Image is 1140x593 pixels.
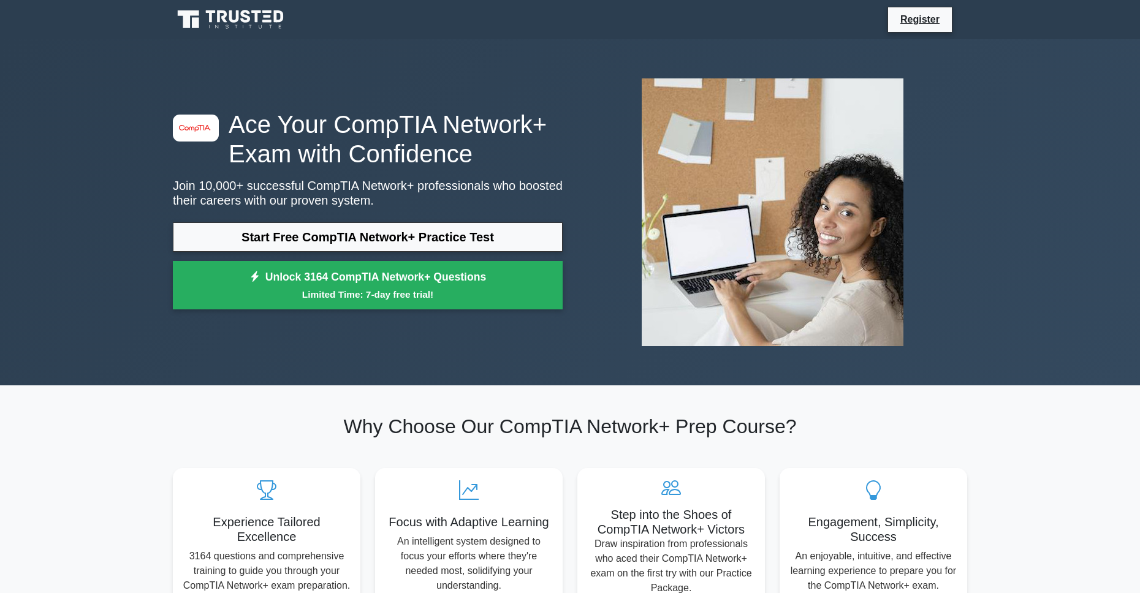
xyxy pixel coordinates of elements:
p: An enjoyable, intuitive, and effective learning experience to prepare you for the CompTIA Network... [789,549,957,593]
p: Join 10,000+ successful CompTIA Network+ professionals who boosted their careers with our proven ... [173,178,563,208]
h5: Engagement, Simplicity, Success [789,515,957,544]
h1: Ace Your CompTIA Network+ Exam with Confidence [173,110,563,168]
h5: Step into the Shoes of CompTIA Network+ Victors [587,507,755,537]
p: 3164 questions and comprehensive training to guide you through your CompTIA Network+ exam prepara... [183,549,351,593]
a: Register [893,12,947,27]
a: Start Free CompTIA Network+ Practice Test [173,222,563,252]
p: An intelligent system designed to focus your efforts where they're needed most, solidifying your ... [385,534,553,593]
h5: Experience Tailored Excellence [183,515,351,544]
small: Limited Time: 7-day free trial! [188,287,547,301]
a: Unlock 3164 CompTIA Network+ QuestionsLimited Time: 7-day free trial! [173,261,563,310]
h2: Why Choose Our CompTIA Network+ Prep Course? [173,415,967,438]
h5: Focus with Adaptive Learning [385,515,553,529]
